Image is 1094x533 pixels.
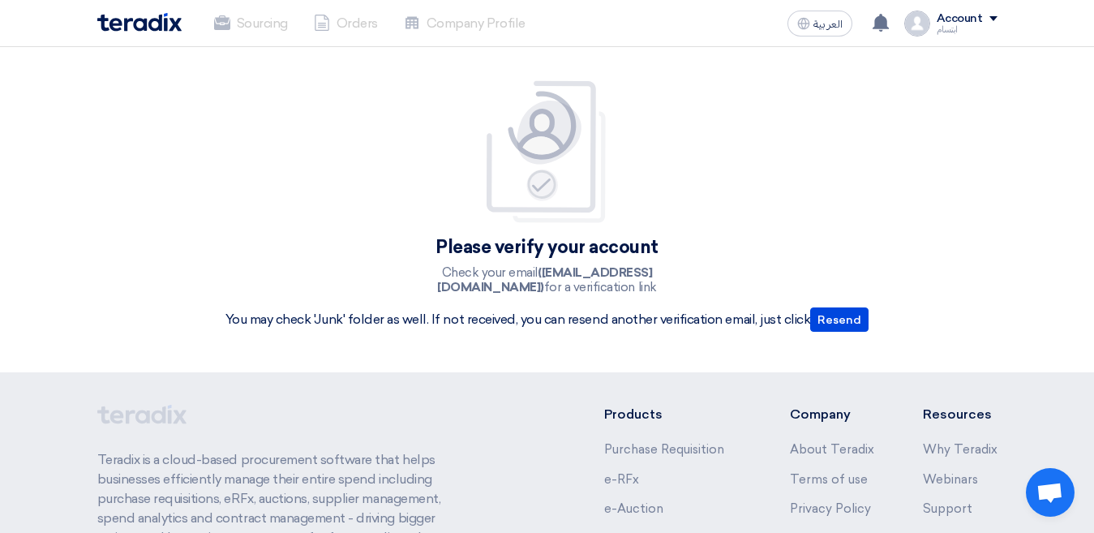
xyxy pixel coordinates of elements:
[937,12,983,26] div: Account
[225,238,869,257] h4: Please verify your account
[437,265,652,294] b: ([EMAIL_ADDRESS][DOMAIN_NAME])
[790,442,874,457] a: About Teradix
[604,472,639,487] a: e-RFx
[923,472,978,487] a: Webinars
[923,405,997,424] li: Resources
[787,11,852,37] button: العربية
[225,307,869,332] p: You may check 'Junk' folder as well. If not received, you can resend another verification email, ...
[97,13,182,32] img: Teradix logo
[1026,468,1075,517] div: Open chat
[401,265,693,294] p: Check your email for a verification link
[923,442,997,457] a: Why Teradix
[604,442,724,457] a: Purchase Requisition
[810,307,869,332] button: Resend
[604,405,741,424] li: Products
[937,25,997,34] div: ابتسام
[604,501,663,516] a: e-Auction
[482,80,611,225] img: Your account is pending for verification
[790,472,868,487] a: Terms of use
[790,501,871,516] a: Privacy Policy
[923,501,972,516] a: Support
[790,405,874,424] li: Company
[813,19,843,30] span: العربية
[904,11,930,37] img: profile_test.png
